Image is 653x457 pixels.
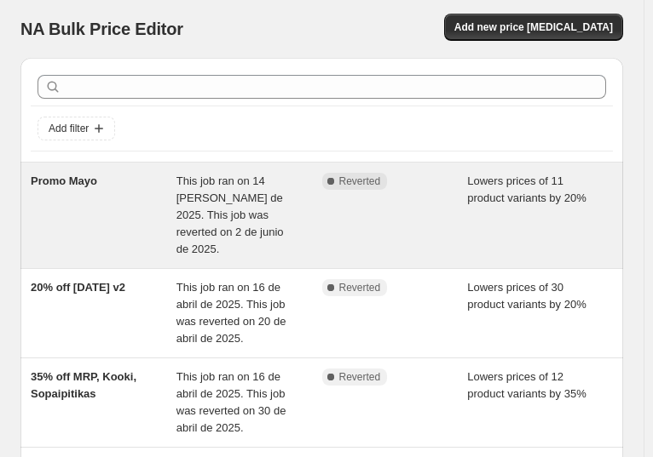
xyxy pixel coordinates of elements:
span: 35% off MRP, Kooki, Sopaipitikas [31,370,136,400]
span: Lowers prices of 12 product variants by 35% [467,370,586,400]
span: 20% off [DATE] v2 [31,281,125,294]
span: Lowers prices of 11 product variants by 20% [467,174,586,204]
span: This job ran on 14 [PERSON_NAME] de 2025. This job was reverted on 2 de junio de 2025. [176,174,284,255]
span: Reverted [339,174,381,188]
span: NA Bulk Price Editor [20,20,183,38]
span: This job ran on 16 de abril de 2025. This job was reverted on 30 de abril de 2025. [176,370,286,434]
span: This job ran on 16 de abril de 2025. This job was reverted on 20 de abril de 2025. [176,281,286,345]
span: Reverted [339,281,381,294]
button: Add filter [38,117,115,140]
span: Reverted [339,370,381,384]
button: Add new price [MEDICAL_DATA] [444,14,623,41]
span: Lowers prices of 30 product variants by 20% [467,281,586,311]
span: Promo Mayo [31,174,97,187]
span: Add new price [MEDICAL_DATA] [454,20,613,34]
span: Add filter [49,122,89,135]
